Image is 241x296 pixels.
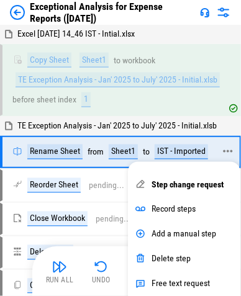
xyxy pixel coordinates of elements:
[17,29,135,38] span: Excel [DATE] 14_46 IST - Intial.xlsx
[94,259,109,274] img: Undo
[12,96,76,105] div: before sheet index
[17,120,217,130] span: TE Exception Analysis - Jan' 2025 to July' 2025 - Initial.xlsb
[114,56,155,65] div: to workbook
[96,215,131,224] div: pending...
[152,279,210,289] div: Free text request
[152,229,216,239] div: Add a manual step
[27,53,71,68] div: Copy Sheet
[155,145,208,159] div: IST - Imported
[88,148,104,157] div: from
[200,7,210,17] img: Support
[27,178,81,193] div: Reorder Sheet
[92,276,111,284] div: Undo
[10,5,25,20] img: Back
[143,148,150,157] div: to
[152,179,224,189] div: Step change request
[30,1,195,24] div: Exceptional Analysis for Expense Reports ([DATE])
[122,256,162,286] button: Skip
[27,279,50,294] div: Copy
[81,92,91,107] div: 1
[152,204,196,214] div: Record steps
[40,256,80,286] button: Run All
[52,259,67,274] img: Run All
[16,73,220,87] div: TE Exception Analysis - Jan' 2025 to July' 2025 - Initial.xlsb
[152,254,191,264] div: Delete step
[89,181,124,191] div: pending...
[27,212,88,226] div: Close Workbook
[109,145,138,159] div: Sheet1
[80,53,109,68] div: Sheet1
[27,245,73,260] div: Delete Cells
[216,5,231,20] img: Settings menu
[46,276,74,284] div: Run All
[81,256,121,286] button: Undo
[27,145,83,159] div: Rename Sheet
